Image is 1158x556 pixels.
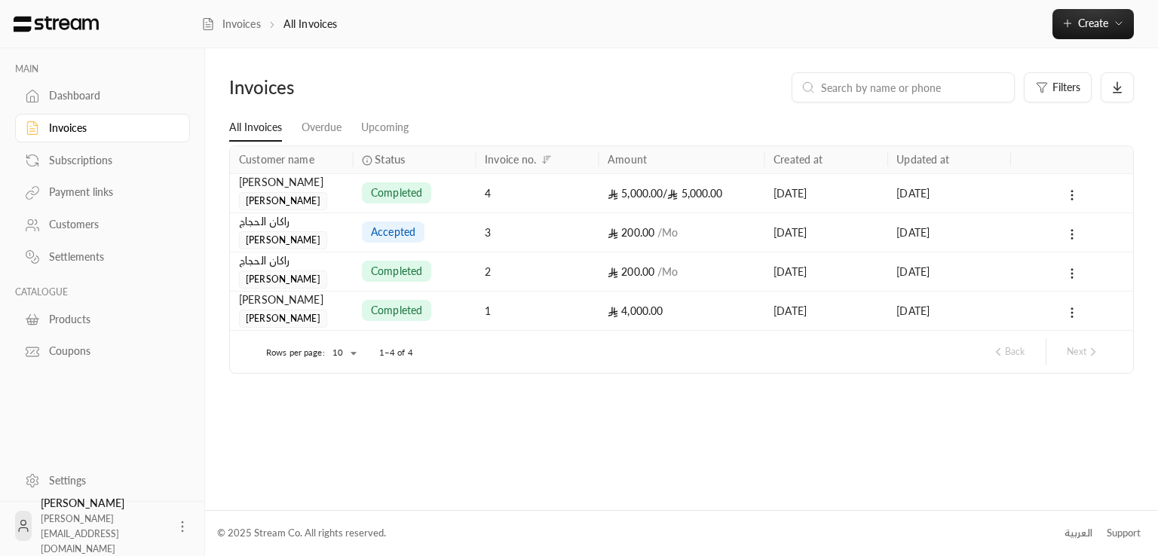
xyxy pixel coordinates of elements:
[896,153,949,166] div: Updated at
[15,145,190,175] a: Subscriptions
[896,252,1001,291] div: [DATE]
[485,213,590,252] div: 3
[49,249,171,264] div: Settlements
[229,75,444,99] div: Invoices
[283,17,338,32] p: All Invoices
[485,292,590,330] div: 1
[608,174,755,212] div: 5,000.00
[15,114,190,143] a: Invoices
[1078,17,1108,29] span: Create
[239,174,344,191] div: [PERSON_NAME]
[774,213,878,252] div: [DATE]
[1052,9,1134,39] button: Create
[821,79,1005,96] input: Search by name or phone
[608,213,755,252] div: 200.00
[49,185,171,200] div: Payment links
[896,292,1001,330] div: [DATE]
[361,115,409,141] a: Upcoming
[325,344,361,362] div: 10
[1052,82,1080,93] span: Filters
[41,513,119,554] span: [PERSON_NAME][EMAIL_ADDRESS][DOMAIN_NAME]
[217,526,386,541] div: © 2025 Stream Co. All rights reserved.
[49,312,171,327] div: Products
[371,303,422,318] span: completed
[371,264,422,279] span: completed
[302,115,342,141] a: Overdue
[1065,526,1092,541] div: العربية
[239,153,314,166] div: Customer name
[774,174,878,212] div: [DATE]
[608,252,755,291] div: 200.00
[201,17,261,32] a: Invoices
[379,347,413,359] p: 1–4 of 4
[657,226,678,239] span: / Mo
[15,286,190,298] p: CATALOGUE
[41,496,166,556] div: [PERSON_NAME]
[774,252,878,291] div: [DATE]
[239,252,344,269] div: راكان الحجاج
[239,292,344,308] div: [PERSON_NAME]
[49,88,171,103] div: Dashboard
[485,153,536,166] div: Invoice no.
[538,151,556,169] button: Sort
[15,63,190,75] p: MAIN
[201,17,337,32] nav: breadcrumb
[1102,520,1146,547] a: Support
[239,213,344,230] div: راكان الحجاج
[896,213,1001,252] div: [DATE]
[15,210,190,240] a: Customers
[485,174,590,212] div: 4
[608,187,667,200] span: 5,000.00 /
[15,178,190,207] a: Payment links
[774,153,823,166] div: Created at
[608,153,647,166] div: Amount
[657,265,678,278] span: / Mo
[49,473,171,488] div: Settings
[371,225,415,240] span: accepted
[266,347,325,359] p: Rows per page:
[49,121,171,136] div: Invoices
[15,304,190,334] a: Products
[774,292,878,330] div: [DATE]
[1024,72,1092,102] button: Filters
[229,115,282,142] a: All Invoices
[239,192,327,210] span: [PERSON_NAME]
[896,174,1001,212] div: [DATE]
[239,231,327,249] span: [PERSON_NAME]
[12,16,100,32] img: Logo
[371,185,422,200] span: completed
[49,217,171,232] div: Customers
[485,252,590,291] div: 2
[15,81,190,111] a: Dashboard
[49,153,171,168] div: Subscriptions
[239,310,327,328] span: [PERSON_NAME]
[239,270,327,289] span: [PERSON_NAME]
[15,337,190,366] a: Coupons
[375,151,405,167] span: Status
[15,243,190,272] a: Settlements
[608,292,755,330] div: 4,000.00
[15,466,190,495] a: Settings
[49,344,171,359] div: Coupons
